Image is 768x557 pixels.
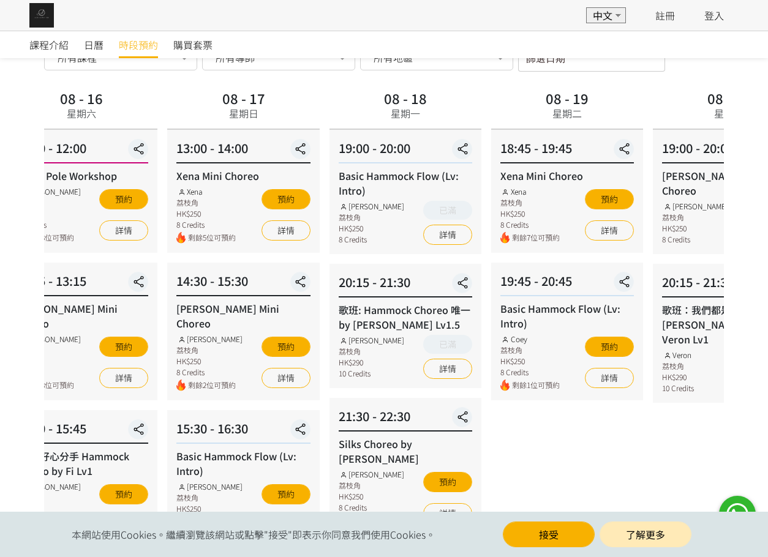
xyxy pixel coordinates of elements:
div: [PERSON_NAME] [339,469,405,480]
a: 詳情 [99,220,148,241]
button: 預約 [99,484,148,504]
input: 篩選日期 [518,46,665,72]
a: 詳情 [585,220,634,241]
div: 19:45 - 20:45 [500,272,634,296]
div: 荔枝角 [500,197,560,208]
div: HK$290 [662,372,694,383]
div: 荔枝角 [176,345,243,356]
div: 08 - 18 [384,91,427,105]
span: 剩餘8位可預約 [26,379,81,391]
div: 8 Credits [15,367,81,378]
div: 8 Credits [339,234,405,245]
div: 08 - 20 [707,91,750,105]
a: 了解更多 [600,521,691,547]
span: 剩餘2位可預約 [188,379,243,391]
div: 荔枝角 [339,346,405,357]
div: 荔枝角 [176,492,243,503]
div: HK$290 [15,503,81,514]
div: Xena [176,186,236,197]
div: Flying Pole Workshop [15,168,148,183]
span: 所有導師 [216,51,255,64]
div: 12:15 - 13:15 [15,272,148,296]
img: fire.png [176,232,186,244]
div: 08 - 16 [60,91,103,105]
div: 8 Credits [176,219,236,230]
div: 15:30 - 16:30 [176,419,310,444]
div: HK$250 [176,208,236,219]
div: [PERSON_NAME] [339,201,405,212]
a: 詳情 [262,220,311,241]
div: HK$260 [15,208,81,219]
button: 預約 [262,189,311,209]
div: Xena [500,186,560,197]
span: 剩餘7位可預約 [512,232,560,244]
div: [PERSON_NAME] [176,481,243,492]
div: HK$250 [500,208,560,219]
img: fire.png [500,232,510,244]
div: 8 Credits [662,234,728,245]
a: 詳情 [262,368,311,388]
div: 荔枝角 [662,361,694,372]
div: [PERSON_NAME] [176,334,243,345]
span: 購買套票 [173,37,213,52]
div: 10 Credits [662,383,694,394]
div: Xena Mini Choreo [500,168,634,183]
div: [PERSON_NAME] [15,334,81,345]
a: 詳情 [99,368,148,388]
div: 11:00 - 12:00 [15,139,148,163]
span: 剩餘5位可預約 [188,232,236,244]
div: 08 - 17 [222,91,265,105]
img: img_61c0148bb0266 [29,3,54,28]
div: [PERSON_NAME] [662,201,728,212]
div: HK$250 [15,356,81,367]
a: 購買套票 [173,31,213,58]
div: 14:30 - 15:45 [15,419,148,444]
div: [PERSON_NAME] Mini Choreo [176,301,310,331]
a: 課程介紹 [29,31,69,58]
div: 21:30 - 22:30 [339,407,472,432]
div: [PERSON_NAME] [15,481,81,492]
span: 所有地區 [374,51,413,64]
div: [PERSON_NAME] Mini Choreo [15,301,148,331]
div: 10 Credits [15,219,81,230]
div: 星期二 [552,106,582,121]
div: Silks Choreo by [PERSON_NAME] [339,436,472,466]
a: 登入 [704,8,724,23]
div: 星期三 [714,106,744,121]
div: HK$250 [662,223,728,234]
button: 已滿 [423,335,472,354]
div: 荔枝角 [339,480,405,491]
a: 註冊 [655,8,675,23]
div: 19:00 - 20:00 [339,139,472,163]
a: 詳情 [423,359,472,379]
div: 星期一 [391,106,420,121]
div: 荔枝角 [15,197,81,208]
button: 預約 [585,337,634,357]
div: HK$290 [339,357,405,368]
img: fire.png [500,379,510,391]
button: 預約 [423,472,472,492]
button: 預約 [99,337,148,357]
a: 詳情 [423,503,472,523]
a: 詳情 [423,225,472,245]
span: 剩餘3位可預約 [26,232,81,244]
div: HK$250 [176,503,243,514]
button: 預約 [262,484,311,504]
div: 8 Credits [339,502,405,513]
span: 日曆 [84,37,104,52]
div: [PERSON_NAME] [339,335,405,346]
div: 荔枝角 [500,345,560,356]
div: Basic Hammock Flow (Lv: Intro) [339,168,472,198]
div: HK$250 [339,223,405,234]
div: 荔枝角 [15,492,81,503]
img: fire.png [176,379,186,391]
a: 詳情 [585,368,634,388]
button: 已滿 [423,201,472,220]
div: 歌班: 好心分手 Hammock Choreo by Fi Lv1 [15,449,148,478]
div: Basic Hammock Flow (Lv: Intro) [500,301,634,331]
div: 星期六 [67,106,96,121]
div: Xena Mini Choreo [176,168,310,183]
div: [PERSON_NAME] [15,186,81,197]
div: 8 Credits [500,367,560,378]
div: 星期日 [229,106,258,121]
